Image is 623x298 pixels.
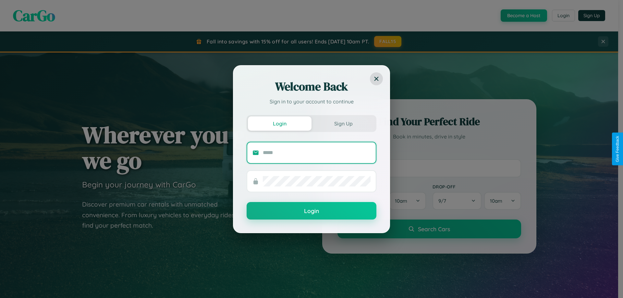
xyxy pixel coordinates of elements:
[615,136,620,162] div: Give Feedback
[247,79,376,94] h2: Welcome Back
[248,116,311,131] button: Login
[247,98,376,105] p: Sign in to your account to continue
[247,202,376,220] button: Login
[311,116,375,131] button: Sign Up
